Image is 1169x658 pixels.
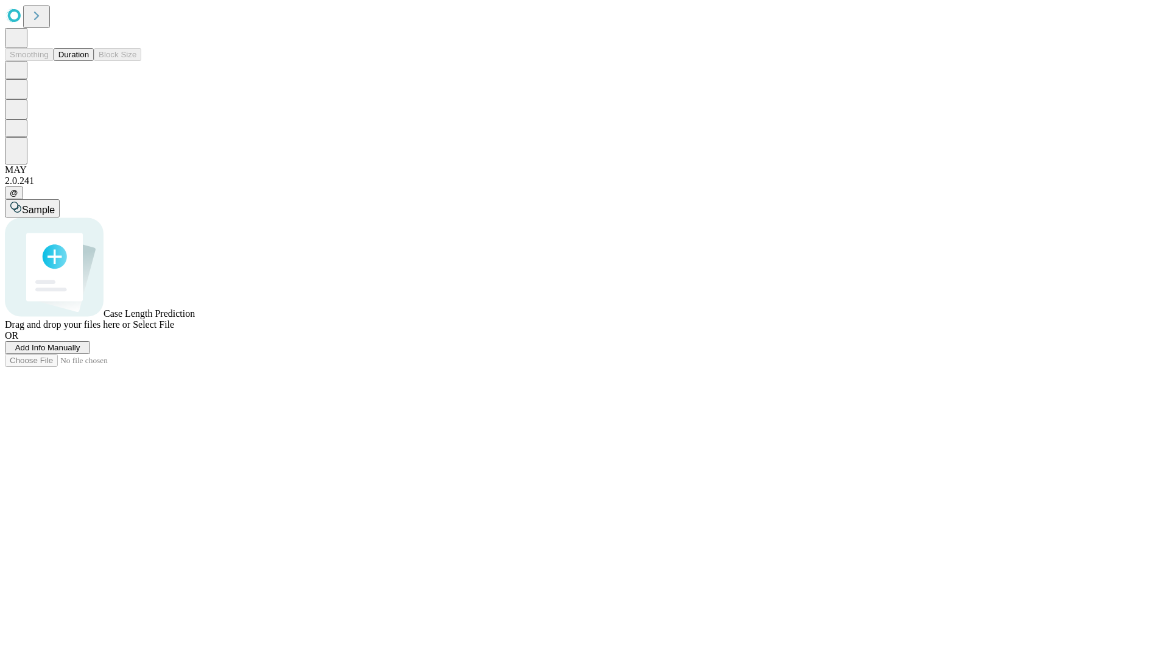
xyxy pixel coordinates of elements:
[5,48,54,61] button: Smoothing
[5,186,23,199] button: @
[5,341,90,354] button: Add Info Manually
[22,205,55,215] span: Sample
[5,164,1164,175] div: MAY
[104,308,195,319] span: Case Length Prediction
[10,188,18,197] span: @
[5,199,60,218] button: Sample
[133,319,174,330] span: Select File
[54,48,94,61] button: Duration
[5,175,1164,186] div: 2.0.241
[15,343,80,352] span: Add Info Manually
[5,330,18,341] span: OR
[94,48,141,61] button: Block Size
[5,319,130,330] span: Drag and drop your files here or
